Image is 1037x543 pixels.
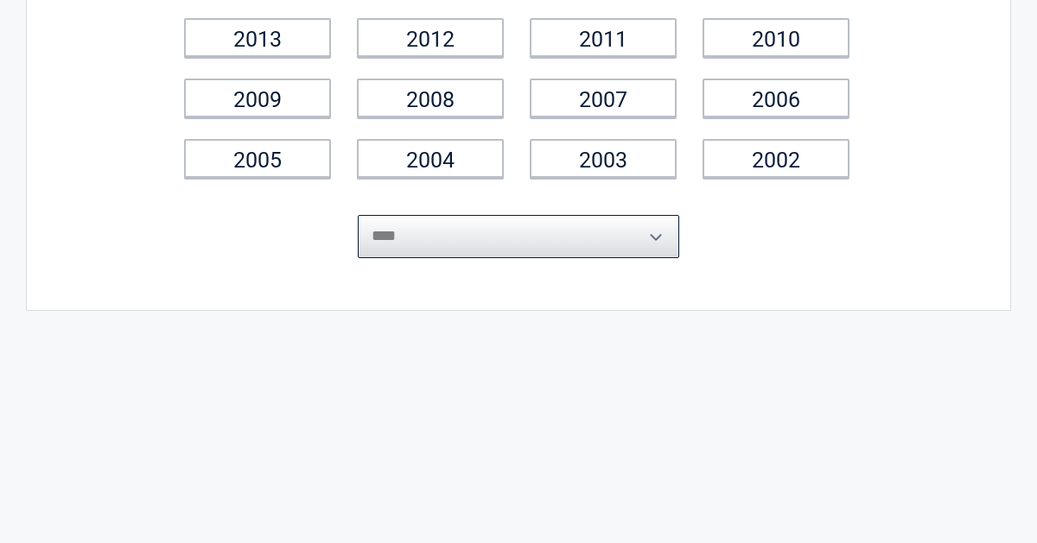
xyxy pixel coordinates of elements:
a: 2006 [703,79,849,117]
a: 2009 [184,79,331,117]
a: 2004 [357,139,504,178]
a: 2008 [357,79,504,117]
a: 2013 [184,18,331,57]
a: 2005 [184,139,331,178]
a: 2003 [530,139,677,178]
a: 2010 [703,18,849,57]
a: 2011 [530,18,677,57]
a: 2002 [703,139,849,178]
a: 2012 [357,18,504,57]
a: 2007 [530,79,677,117]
